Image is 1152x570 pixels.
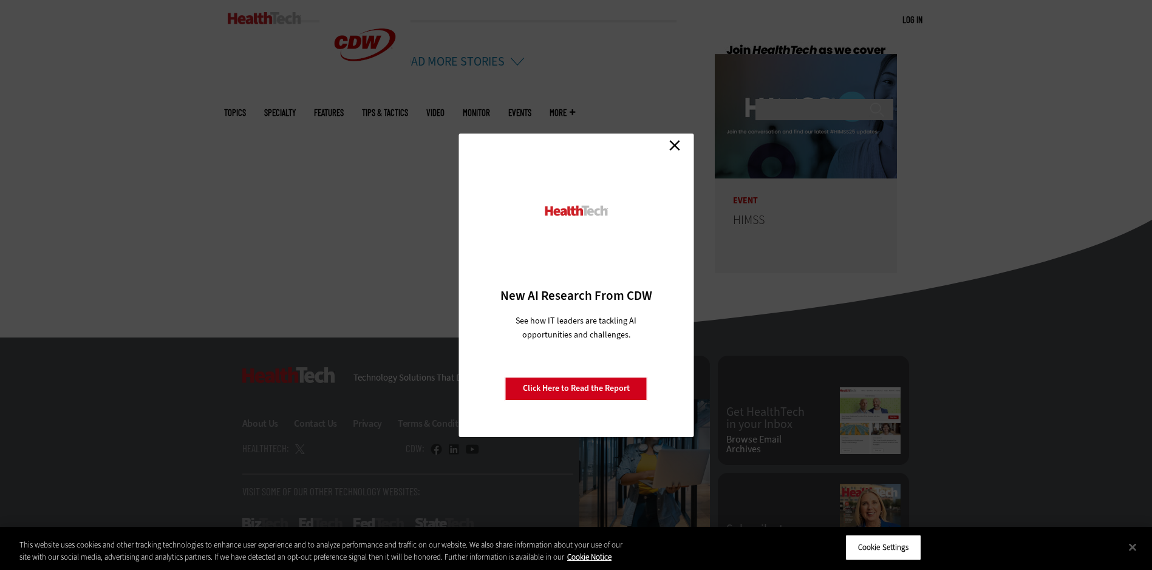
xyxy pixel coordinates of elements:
[480,287,672,304] h3: New AI Research From CDW
[666,137,684,155] a: Close
[1119,534,1146,560] button: Close
[543,205,609,217] img: HealthTech_0.png
[567,552,612,562] a: More information about your privacy
[501,314,651,342] p: See how IT leaders are tackling AI opportunities and challenges.
[845,535,921,560] button: Cookie Settings
[505,377,647,400] a: Click Here to Read the Report
[19,539,633,563] div: This website uses cookies and other tracking technologies to enhance user experience and to analy...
